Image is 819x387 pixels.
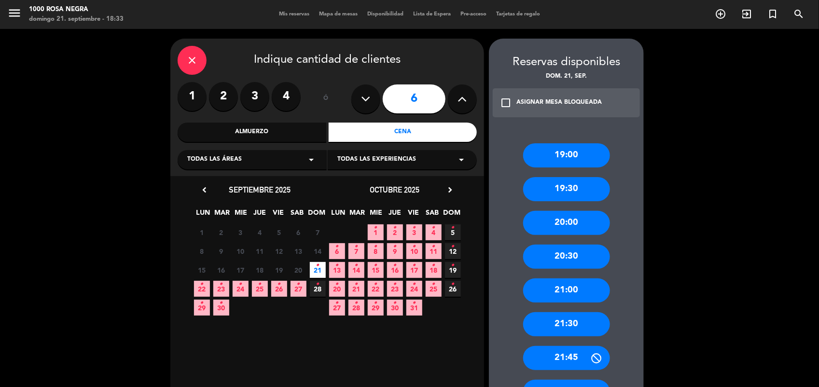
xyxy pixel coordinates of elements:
i: • [335,276,339,292]
i: • [355,276,358,292]
span: 12 [271,243,287,259]
span: LUN [331,207,347,223]
span: 28 [348,300,364,316]
span: SAB [290,207,305,223]
div: Cena [329,123,477,142]
span: Todas las experiencias [337,155,416,165]
span: 21 [348,281,364,297]
span: 23 [213,281,229,297]
span: septiembre 2025 [229,185,291,194]
div: 19:30 [523,177,610,201]
div: dom. 21, sep. [489,72,644,82]
span: 7 [348,243,364,259]
span: 16 [213,262,229,278]
i: check_box_outline_blank [500,97,512,109]
div: 1000 Rosa Negra [29,5,124,14]
div: Almuerzo [178,123,326,142]
div: 20:30 [523,245,610,269]
div: domingo 21. septiembre - 18:33 [29,14,124,24]
i: turned_in_not [767,8,778,20]
i: menu [7,6,22,20]
span: 7 [310,224,326,240]
i: • [335,295,339,311]
i: • [374,220,377,235]
span: 18 [252,262,268,278]
i: • [355,295,358,311]
i: • [374,276,377,292]
span: 9 [213,243,229,259]
button: menu [7,6,22,24]
span: 11 [426,243,442,259]
span: 9 [387,243,403,259]
span: 28 [310,281,326,297]
span: 3 [233,224,249,240]
i: • [451,239,455,254]
span: 30 [213,300,229,316]
div: 21:00 [523,278,610,303]
span: 19 [445,262,461,278]
span: 20 [291,262,306,278]
span: 26 [445,281,461,297]
i: chevron_right [445,185,455,195]
span: VIE [406,207,422,223]
span: 24 [406,281,422,297]
i: • [355,258,358,273]
i: • [413,258,416,273]
span: 10 [233,243,249,259]
div: ó [310,82,342,116]
span: 11 [252,243,268,259]
span: 29 [194,300,210,316]
i: • [393,295,397,311]
div: 21:30 [523,312,610,336]
span: 26 [271,281,287,297]
span: 6 [291,224,306,240]
i: • [413,239,416,254]
i: • [297,276,300,292]
span: 5 [445,224,461,240]
span: 8 [194,243,210,259]
span: 3 [406,224,422,240]
span: MAR [214,207,230,223]
span: 17 [233,262,249,278]
span: 13 [329,262,345,278]
span: 4 [252,224,268,240]
i: arrow_drop_down [456,154,467,166]
i: • [413,220,416,235]
span: 20 [329,281,345,297]
span: 15 [368,262,384,278]
span: 16 [387,262,403,278]
div: Reservas disponibles [489,53,644,72]
span: SAB [425,207,441,223]
span: 1 [194,224,210,240]
span: 8 [368,243,384,259]
div: Indique cantidad de clientes [178,46,477,75]
span: 31 [406,300,422,316]
i: • [316,258,319,273]
i: • [200,295,204,311]
span: 19 [271,262,287,278]
i: • [451,220,455,235]
span: 2 [213,224,229,240]
i: • [278,276,281,292]
span: 2 [387,224,403,240]
i: • [432,220,435,235]
i: • [335,258,339,273]
span: 13 [291,243,306,259]
span: octubre 2025 [370,185,420,194]
span: 23 [387,281,403,297]
span: JUE [387,207,403,223]
span: 1 [368,224,384,240]
i: arrow_drop_down [305,154,317,166]
span: 22 [368,281,384,297]
span: 27 [329,300,345,316]
span: Lista de Espera [408,12,456,17]
span: MAR [349,207,365,223]
i: • [413,276,416,292]
i: • [393,220,397,235]
i: add_circle_outline [715,8,726,20]
span: 29 [368,300,384,316]
span: 30 [387,300,403,316]
span: 5 [271,224,287,240]
span: Mapa de mesas [314,12,362,17]
i: • [374,239,377,254]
